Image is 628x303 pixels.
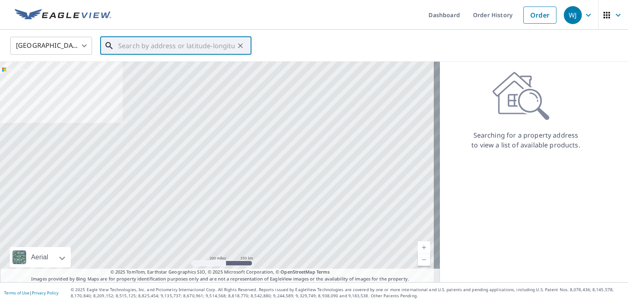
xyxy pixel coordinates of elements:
a: Current Level 5, Zoom Out [418,254,430,266]
div: WJ [564,6,582,24]
div: Aerial [29,247,51,267]
p: Searching for a property address to view a list of available products. [471,130,581,150]
span: © 2025 TomTom, Earthstar Geographics SIO, © 2025 Microsoft Corporation, © [110,269,330,276]
a: OpenStreetMap [280,269,315,275]
a: Terms [316,269,330,275]
a: Order [523,7,556,24]
div: Aerial [10,247,71,267]
div: [GEOGRAPHIC_DATA] [10,34,92,57]
a: Terms of Use [4,290,29,296]
a: Privacy Policy [32,290,58,296]
a: Current Level 5, Zoom In [418,241,430,254]
img: EV Logo [15,9,111,21]
button: Clear [235,40,246,51]
p: | [4,290,58,295]
p: © 2025 Eagle View Technologies, Inc. and Pictometry International Corp. All Rights Reserved. Repo... [71,287,624,299]
input: Search by address or latitude-longitude [118,34,235,57]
